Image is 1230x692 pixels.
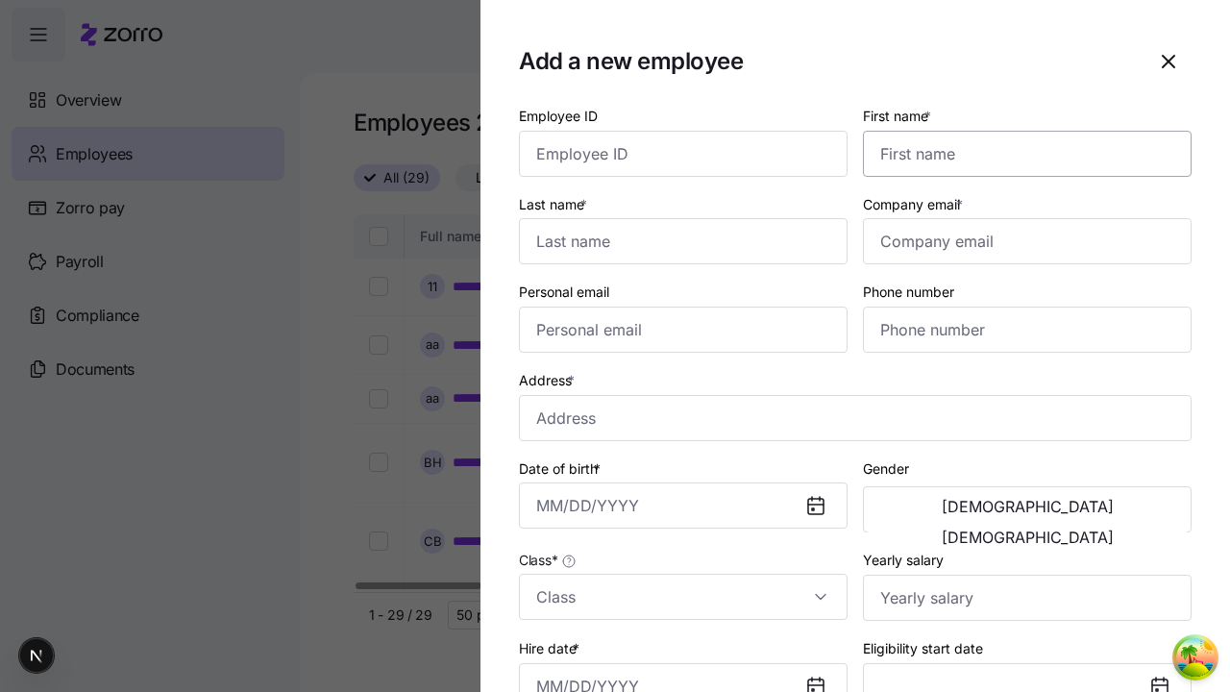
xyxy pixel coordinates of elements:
[519,395,1192,441] input: Address
[519,106,598,127] label: Employee ID
[863,106,935,127] label: First name
[519,638,583,659] label: Hire date
[519,131,848,177] input: Employee ID
[519,307,848,353] input: Personal email
[942,499,1114,514] span: [DEMOGRAPHIC_DATA]
[519,218,848,264] input: Last name
[863,638,983,659] label: Eligibility start date
[863,282,954,303] label: Phone number
[519,482,848,529] input: MM/DD/YYYY
[863,550,944,571] label: Yearly salary
[863,458,909,480] label: Gender
[863,131,1192,177] input: First name
[519,46,1130,76] h1: Add a new employee
[519,194,591,215] label: Last name
[863,575,1192,621] input: Yearly salary
[1176,638,1215,677] button: Open Tanstack query devtools
[519,282,609,303] label: Personal email
[863,307,1192,353] input: Phone number
[863,194,967,215] label: Company email
[519,551,557,570] span: Class *
[863,218,1192,264] input: Company email
[519,370,578,391] label: Address
[519,574,848,620] input: Class
[519,458,604,480] label: Date of birth
[942,530,1114,545] span: [DEMOGRAPHIC_DATA]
